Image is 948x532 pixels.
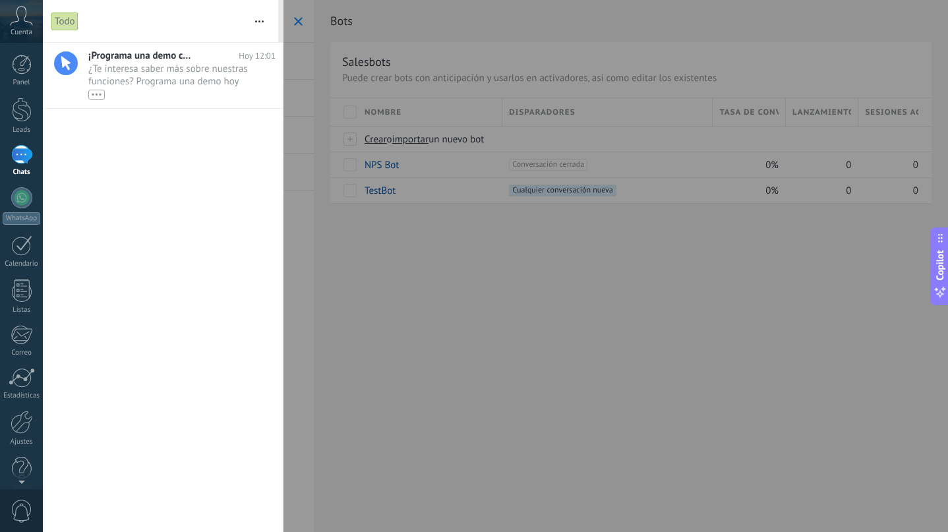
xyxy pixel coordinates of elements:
div: Todo [51,12,78,31]
a: ¡Programa una demo con un experto! Hoy 12:01 ¿Te interesa saber más sobre nuestras funciones? Pro... [43,43,283,108]
span: ¡Programa una demo con un experto! [88,49,194,62]
div: WhatsApp [3,212,40,225]
div: Panel [3,78,41,87]
div: Listas [3,306,41,314]
div: Correo [3,349,41,357]
div: Leads [3,126,41,134]
span: Hoy 12:01 [239,49,276,62]
span: Cuenta [11,28,32,37]
div: ••• [88,90,105,100]
span: ¿Te interesa saber más sobre nuestras funciones? Programa una demo hoy mismo! [88,63,251,100]
div: Chats [3,168,41,177]
span: Copilot [933,250,947,280]
div: Estadísticas [3,392,41,400]
div: Ajustes [3,438,41,446]
div: Calendario [3,260,41,268]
